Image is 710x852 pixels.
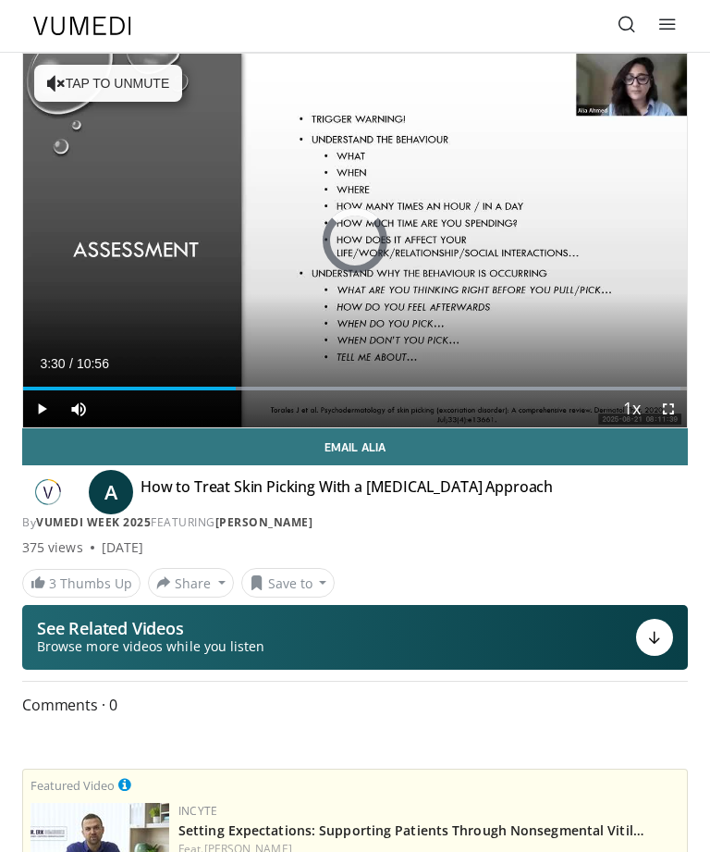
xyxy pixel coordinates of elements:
[37,619,264,637] p: See Related Videos
[60,390,97,427] button: Mute
[23,390,60,427] button: Play
[22,477,74,507] img: Vumedi Week 2025
[34,65,182,102] button: Tap to unmute
[23,54,687,427] video-js: Video Player
[23,387,687,390] div: Progress Bar
[22,605,688,670] button: See Related Videos Browse more videos while you listen
[31,777,115,794] small: Featured Video
[40,356,65,371] span: 3:30
[215,514,313,530] a: [PERSON_NAME]
[22,428,688,465] a: Email Alia
[36,514,151,530] a: Vumedi Week 2025
[22,693,688,717] span: Comments 0
[178,821,644,839] a: Setting Expectations: Supporting Patients Through Nonsegmental Vitil…
[650,390,687,427] button: Fullscreen
[22,569,141,598] a: 3 Thumbs Up
[69,356,73,371] span: /
[37,637,264,656] span: Browse more videos while you listen
[241,568,336,598] button: Save to
[102,538,143,557] div: [DATE]
[77,356,109,371] span: 10:56
[141,477,553,507] h4: How to Treat Skin Picking With a [MEDICAL_DATA] Approach
[89,470,133,514] a: A
[22,514,688,531] div: By FEATURING
[33,17,131,35] img: VuMedi Logo
[148,568,234,598] button: Share
[178,803,217,819] a: Incyte
[613,390,650,427] button: Playback Rate
[22,538,83,557] span: 375 views
[49,574,56,592] span: 3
